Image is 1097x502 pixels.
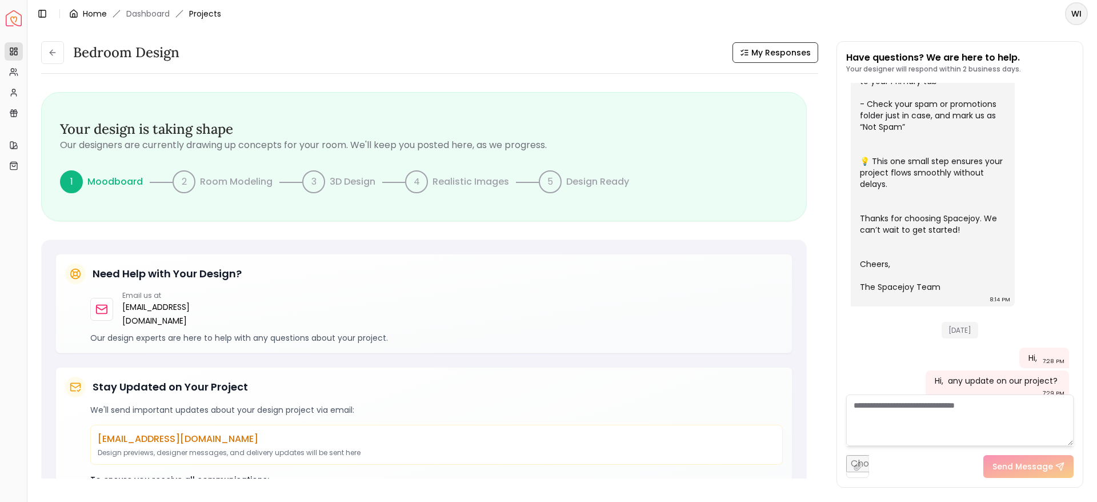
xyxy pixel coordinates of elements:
button: My Responses [732,42,818,63]
p: We'll send important updates about your design project via email: [90,404,783,416]
h3: Your design is taking shape [60,120,788,138]
p: Moodboard [87,175,143,189]
p: To ensure you receive all communications: [90,474,783,485]
h3: Bedroom design [73,43,179,62]
p: Design Ready [566,175,629,189]
div: 5 [539,170,562,193]
p: Realistic Images [433,175,509,189]
nav: breadcrumb [69,8,221,19]
span: My Responses [751,47,811,58]
p: Our designers are currently drawing up concepts for your room. We'll keep you posted here, as we ... [60,138,788,152]
p: Your designer will respond within 2 business days. [846,65,1021,74]
span: WI [1066,3,1087,24]
p: Email us at [122,291,250,300]
p: [EMAIL_ADDRESS][DOMAIN_NAME] [98,432,775,446]
div: 7:29 PM [1043,388,1064,399]
div: Hi, [1028,352,1037,364]
h5: Stay Updated on Your Project [93,379,248,395]
div: 1 [60,170,83,193]
p: Have questions? We are here to help. [846,51,1021,65]
h5: Need Help with Your Design? [93,266,242,282]
div: 8:14 PM [990,294,1010,305]
div: 3 [302,170,325,193]
div: 2 [173,170,195,193]
span: [DATE] [942,322,978,338]
img: Spacejoy Logo [6,10,22,26]
div: 7:28 PM [1043,356,1064,367]
p: Our design experts are here to help with any questions about your project. [90,332,783,344]
p: 3D Design [330,175,375,189]
a: Spacejoy [6,10,22,26]
div: 4 [405,170,428,193]
a: [EMAIL_ADDRESS][DOMAIN_NAME] [122,300,250,328]
span: Projects [189,8,221,19]
a: Dashboard [126,8,170,19]
div: Hi, any update on our project? [935,375,1058,387]
p: Room Modeling [200,175,273,189]
p: Design previews, designer messages, and delivery updates will be sent here [98,448,775,457]
button: WI [1065,2,1088,25]
a: Home [83,8,107,19]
